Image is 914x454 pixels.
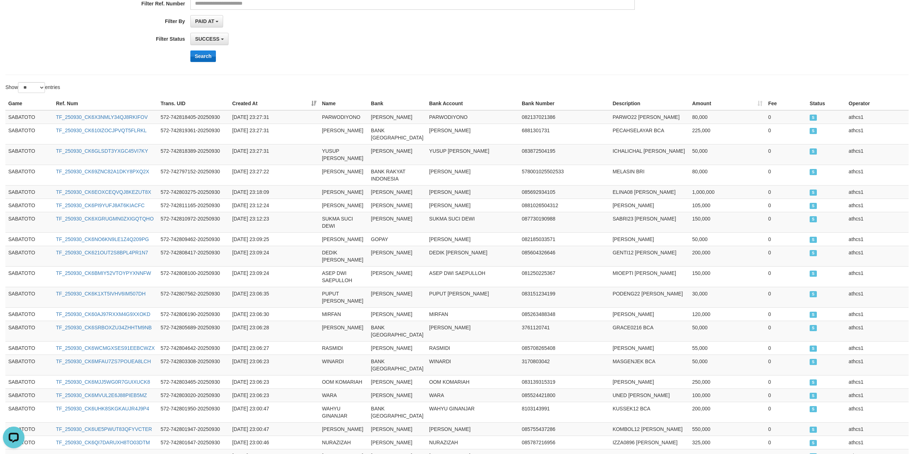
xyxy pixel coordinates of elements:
[190,33,228,45] button: SUCCESS
[158,355,229,375] td: 572-742803308-20250930
[368,124,426,144] td: BANK [GEOGRAPHIC_DATA]
[689,144,765,165] td: 50,000
[689,266,765,287] td: 150,000
[56,202,145,208] a: TF_250930_CK6PI9YUFJ8AT6KIACFC
[158,124,229,144] td: 572-742819361-20250930
[5,185,53,199] td: SABATOTO
[810,379,817,386] span: SUCCESS
[368,375,426,388] td: [PERSON_NAME]
[56,345,155,351] a: TF_250930_CK6WCMGXSES91EEBCWZX
[158,341,229,355] td: 572-742804642-20250930
[5,422,53,436] td: SABATOTO
[158,321,229,341] td: 572-742805689-20250930
[5,388,53,402] td: SABATOTO
[846,355,909,375] td: athcs1
[765,402,807,422] td: 0
[846,199,909,212] td: athcs1
[689,355,765,375] td: 50,000
[689,165,765,185] td: 80,000
[689,388,765,402] td: 100,000
[229,246,319,266] td: [DATE] 23:09:24
[689,307,765,321] td: 120,000
[810,216,817,222] span: SUCCESS
[368,422,426,436] td: [PERSON_NAME]
[519,199,610,212] td: 0881026504312
[846,246,909,266] td: athcs1
[519,341,610,355] td: 085708265408
[765,341,807,355] td: 0
[519,110,610,124] td: 082137021386
[610,199,689,212] td: [PERSON_NAME]
[56,440,150,445] a: TF_250930_CK6QI7DARUXH8TO03DTM
[368,321,426,341] td: BANK [GEOGRAPHIC_DATA]
[810,406,817,412] span: SUCCESS
[610,246,689,266] td: GENTI12 [PERSON_NAME]
[519,124,610,144] td: 6881301731
[426,422,519,436] td: [PERSON_NAME]
[689,436,765,449] td: 325,000
[519,375,610,388] td: 083139315319
[846,266,909,287] td: athcs1
[56,291,146,297] a: TF_250930_CK6K1XT5IVHV6IM507DH
[319,422,368,436] td: [PERSON_NAME]
[158,307,229,321] td: 572-742806190-20250930
[5,124,53,144] td: SABATOTO
[846,375,909,388] td: athcs1
[368,355,426,375] td: BANK [GEOGRAPHIC_DATA]
[765,97,807,110] th: Fee
[426,232,519,246] td: [PERSON_NAME]
[319,436,368,449] td: NURAZIZAH
[426,436,519,449] td: NURAZIZAH
[56,426,152,432] a: TF_250930_CK6UE5PWUT83QFYVCTER
[426,307,519,321] td: MIRFAN
[426,124,519,144] td: [PERSON_NAME]
[810,346,817,352] span: SUCCESS
[319,388,368,402] td: WARA
[689,422,765,436] td: 550,000
[846,321,909,341] td: athcs1
[368,185,426,199] td: [PERSON_NAME]
[810,440,817,446] span: SUCCESS
[610,355,689,375] td: MASGENJEK BCA
[229,287,319,307] td: [DATE] 23:06:35
[610,388,689,402] td: UNED [PERSON_NAME]
[319,287,368,307] td: PUPUT [PERSON_NAME]
[810,312,817,318] span: SUCCESS
[765,375,807,388] td: 0
[56,406,149,411] a: TF_250930_CK6UHK8SKGKAUJR4J9P4
[519,165,610,185] td: 578001025502533
[426,246,519,266] td: DEDIK [PERSON_NAME]
[319,321,368,341] td: [PERSON_NAME]
[5,355,53,375] td: SABATOTO
[689,185,765,199] td: 1,000,000
[765,144,807,165] td: 0
[229,388,319,402] td: [DATE] 23:06:23
[5,82,60,93] label: Show entries
[519,321,610,341] td: 3761120741
[807,97,846,110] th: Status
[319,307,368,321] td: MIRFAN
[765,355,807,375] td: 0
[846,144,909,165] td: athcs1
[610,185,689,199] td: ELINA08 [PERSON_NAME]
[3,3,24,25] button: Open LiveChat chat widget
[610,266,689,287] td: MIOEPTI [PERSON_NAME]
[765,266,807,287] td: 0
[426,355,519,375] td: WINARDI
[18,82,45,93] select: Showentries
[56,379,150,385] a: TF_250930_CK6MJJ5WG0R7GUIXUCK8
[5,246,53,266] td: SABATOTO
[765,287,807,307] td: 0
[368,388,426,402] td: [PERSON_NAME]
[368,144,426,165] td: [PERSON_NAME]
[229,402,319,422] td: [DATE] 23:00:47
[229,422,319,436] td: [DATE] 23:00:47
[765,436,807,449] td: 0
[319,97,368,110] th: Name
[158,97,229,110] th: Trans. UID
[190,15,223,27] button: PAID AT
[158,144,229,165] td: 572-742818389-20250930
[5,321,53,341] td: SABATOTO
[810,325,817,331] span: SUCCESS
[319,165,368,185] td: [PERSON_NAME]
